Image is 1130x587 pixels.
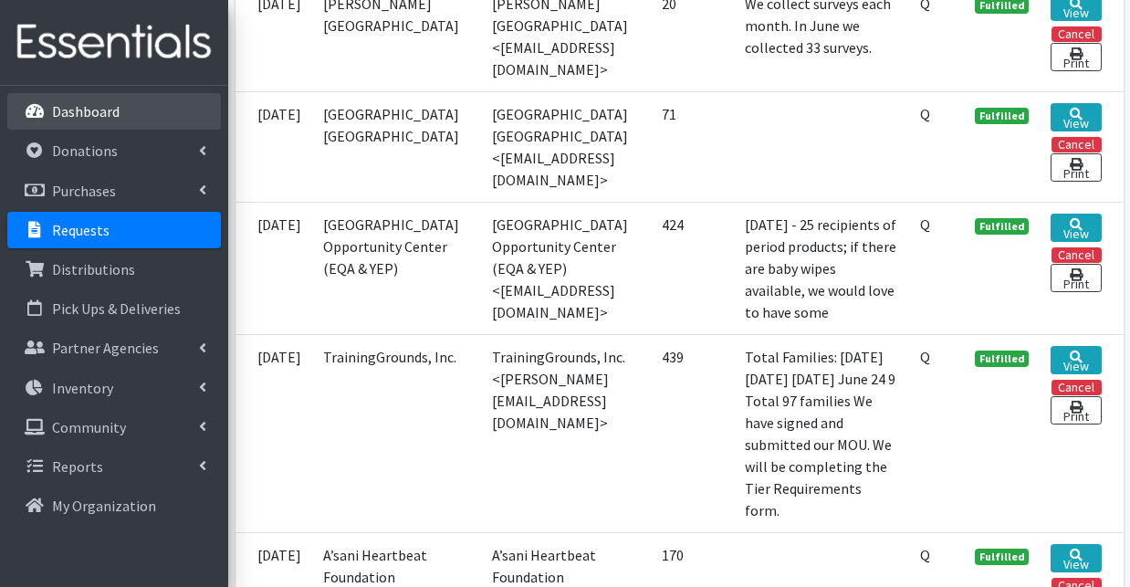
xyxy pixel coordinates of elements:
p: Pick Ups & Deliveries [52,299,181,318]
a: View [1051,103,1101,131]
abbr: Quantity [920,348,930,366]
a: Reports [7,448,221,485]
span: Fulfilled [975,108,1030,124]
a: Print [1051,396,1101,425]
p: Dashboard [52,102,120,121]
a: Print [1051,153,1101,182]
a: Purchases [7,173,221,209]
td: 71 [651,92,734,203]
a: View [1051,346,1101,374]
p: Partner Agencies [52,339,159,357]
abbr: Quantity [920,546,930,564]
img: HumanEssentials [7,12,221,73]
abbr: Quantity [920,105,930,123]
a: Community [7,409,221,445]
span: Fulfilled [975,549,1030,565]
a: Inventory [7,370,221,406]
a: Pick Ups & Deliveries [7,290,221,327]
p: Community [52,418,126,436]
a: My Organization [7,487,221,524]
td: [DATE] [235,335,312,533]
td: [DATE] [235,203,312,335]
td: [GEOGRAPHIC_DATA] Opportunity Center (EQA & YEP) [312,203,482,335]
td: TrainingGrounds, Inc. <[PERSON_NAME][EMAIL_ADDRESS][DOMAIN_NAME]> [481,335,651,533]
span: Fulfilled [975,218,1030,235]
a: Partner Agencies [7,330,221,366]
a: Print [1051,43,1101,71]
td: Total Families: [DATE] [DATE] [DATE] June 24 9 Total 97 families We have signed and submitted our... [734,335,909,533]
td: [GEOGRAPHIC_DATA] Opportunity Center (EQA & YEP) <[EMAIL_ADDRESS][DOMAIN_NAME]> [481,203,651,335]
p: Distributions [52,260,135,278]
p: Reports [52,457,103,476]
td: [GEOGRAPHIC_DATA] [GEOGRAPHIC_DATA] <[EMAIL_ADDRESS][DOMAIN_NAME]> [481,92,651,203]
abbr: Quantity [920,215,930,234]
button: Cancel [1052,247,1102,263]
p: My Organization [52,497,156,515]
p: Donations [52,142,118,160]
td: 424 [651,203,734,335]
a: Requests [7,212,221,248]
p: Purchases [52,182,116,200]
td: [GEOGRAPHIC_DATA] [GEOGRAPHIC_DATA] [312,92,482,203]
p: Inventory [52,379,113,397]
button: Cancel [1052,26,1102,42]
a: Distributions [7,251,221,288]
button: Cancel [1052,380,1102,395]
span: Fulfilled [975,351,1030,367]
td: TrainingGrounds, Inc. [312,335,482,533]
a: Print [1051,264,1101,292]
p: Requests [52,221,110,239]
a: Donations [7,132,221,169]
a: Dashboard [7,93,221,130]
td: 439 [651,335,734,533]
a: View [1051,544,1101,572]
button: Cancel [1052,137,1102,152]
td: [DATE] - 25 recipients of period products; if there are baby wipes available, we would love to ha... [734,203,909,335]
td: [DATE] [235,92,312,203]
a: View [1051,214,1101,242]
